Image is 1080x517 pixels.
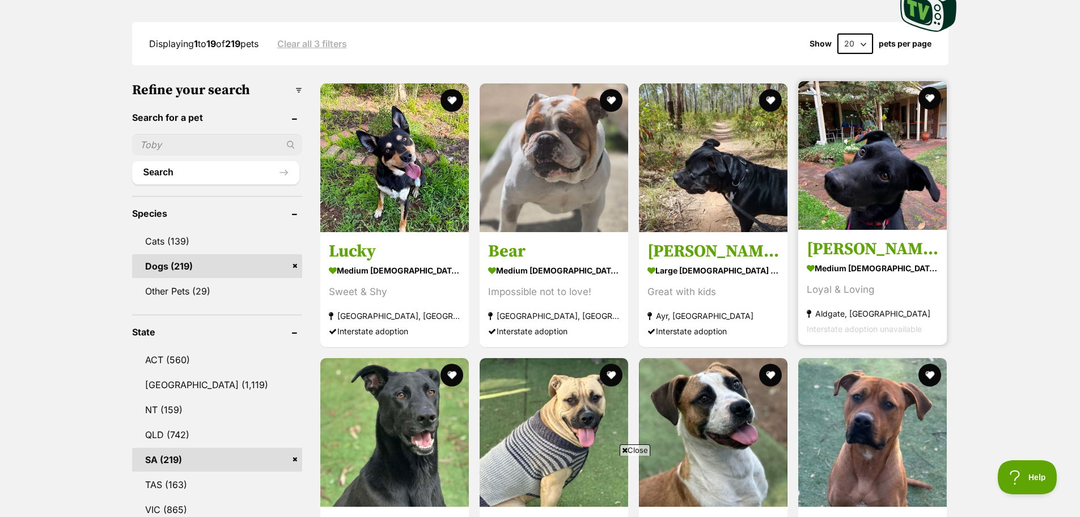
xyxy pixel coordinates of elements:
div: Great with kids [647,284,779,300]
strong: Aldgate, [GEOGRAPHIC_DATA] [807,306,938,321]
h3: Lucky [329,241,460,262]
img: Rafiki - German Shepherd Dog [320,358,469,507]
a: Other Pets (29) [132,279,302,303]
button: favourite [919,364,942,386]
div: Interstate adoption [329,323,460,339]
a: [PERSON_NAME] medium [DEMOGRAPHIC_DATA] Dog Loyal & Loving Aldgate, [GEOGRAPHIC_DATA] Interstate ... [798,230,947,345]
span: Displaying to of pets [149,38,259,49]
a: Dogs (219) [132,254,302,278]
header: Search for a pet [132,112,302,123]
strong: medium [DEMOGRAPHIC_DATA] Dog [807,260,938,276]
a: [PERSON_NAME] large [DEMOGRAPHIC_DATA] Dog Great with kids Ayr, [GEOGRAPHIC_DATA] Interstate adop... [639,232,787,347]
button: favourite [441,89,463,112]
a: Bear medium [DEMOGRAPHIC_DATA] Dog Impossible not to love! [GEOGRAPHIC_DATA], [GEOGRAPHIC_DATA] I... [480,232,628,347]
a: SA (219) [132,448,302,472]
strong: 19 [206,38,216,49]
div: Loyal & Loving [807,282,938,297]
header: State [132,327,302,337]
button: favourite [600,364,622,386]
button: Search [132,161,299,184]
img: Bear - British Bulldog [480,83,628,232]
strong: Ayr, [GEOGRAPHIC_DATA] [647,308,779,323]
a: Cats (139) [132,229,302,253]
div: Impossible not to love! [488,284,620,300]
img: Dallas - Mastiff Dog [798,358,947,507]
a: NT (159) [132,398,302,422]
h3: [PERSON_NAME] [807,238,938,260]
a: QLD (742) [132,423,302,447]
a: [GEOGRAPHIC_DATA] (1,119) [132,373,302,397]
button: favourite [759,364,782,386]
button: favourite [600,89,622,112]
iframe: Advertisement [265,460,815,511]
strong: medium [DEMOGRAPHIC_DATA] Dog [488,262,620,279]
button: favourite [759,89,782,112]
img: Toby Lee - Mastiff Dog [639,83,787,232]
img: Lucky - Australian Kelpie Dog [320,83,469,232]
img: Nash - Australian Kelpie Dog [798,81,947,230]
strong: large [DEMOGRAPHIC_DATA] Dog [647,262,779,279]
h3: Bear [488,241,620,262]
strong: 219 [225,38,240,49]
header: Species [132,208,302,218]
div: Interstate adoption [488,323,620,339]
a: ACT (560) [132,348,302,372]
span: Show [810,39,832,48]
img: Twizy - Bullmastiff Dog [480,358,628,507]
h3: Refine your search [132,82,302,98]
button: favourite [919,87,942,110]
strong: [GEOGRAPHIC_DATA], [GEOGRAPHIC_DATA] [488,308,620,323]
iframe: Help Scout Beacon - Open [998,460,1057,494]
a: Lucky medium [DEMOGRAPHIC_DATA] Dog Sweet & Shy [GEOGRAPHIC_DATA], [GEOGRAPHIC_DATA] Interstate a... [320,232,469,347]
div: Interstate adoption [647,323,779,339]
label: pets per page [879,39,931,48]
a: Clear all 3 filters [277,39,347,49]
h3: [PERSON_NAME] [647,241,779,262]
div: Sweet & Shy [329,284,460,300]
button: favourite [441,364,463,386]
span: Interstate adoption unavailable [807,324,922,334]
img: Nacho - Bull Arab Dog [639,358,787,507]
strong: 1 [194,38,198,49]
strong: medium [DEMOGRAPHIC_DATA] Dog [329,262,460,279]
input: Toby [132,134,302,155]
a: TAS (163) [132,473,302,497]
strong: [GEOGRAPHIC_DATA], [GEOGRAPHIC_DATA] [329,308,460,323]
span: Close [620,444,650,456]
